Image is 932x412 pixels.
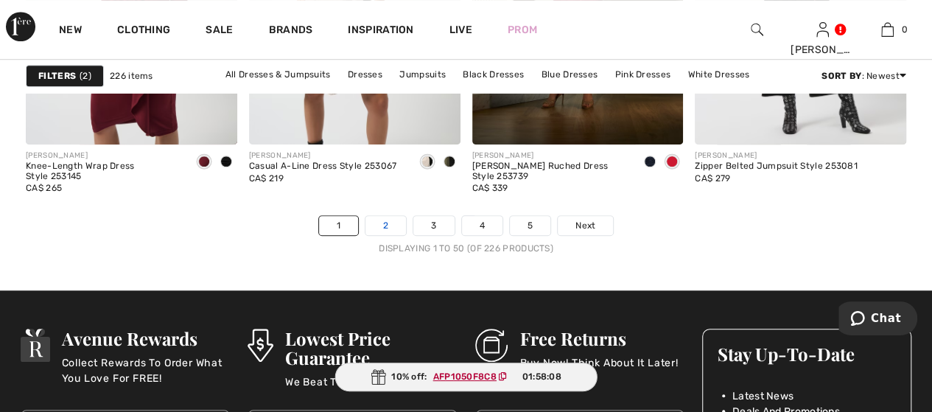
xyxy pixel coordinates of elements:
[522,370,561,383] span: 01:58:08
[365,216,406,235] a: 2
[285,329,458,367] h3: Lowest Price Guarantee
[206,24,233,39] a: Sale
[881,21,894,38] img: My Bag
[110,69,153,83] span: 226 items
[416,150,438,175] div: Black/moonstone
[488,84,614,103] a: [PERSON_NAME] Dresses
[462,216,502,235] a: 4
[38,69,76,83] strong: Filters
[449,22,472,38] a: Live
[117,24,170,39] a: Clothing
[534,65,606,84] a: Blue Dresses
[80,69,91,83] span: 2
[695,173,730,184] span: CA$ 279
[249,173,284,184] span: CA$ 219
[508,22,537,38] a: Prom
[334,363,598,391] div: 10% off:
[510,216,550,235] a: 5
[816,22,829,36] a: Sign In
[438,150,460,175] div: Black/avocado
[269,24,313,39] a: Brands
[21,329,50,362] img: Avenue Rewards
[193,150,215,175] div: Merlot
[821,69,906,83] div: : Newest
[751,21,763,38] img: search the website
[901,23,907,36] span: 0
[249,150,397,161] div: [PERSON_NAME]
[26,183,62,193] span: CA$ 265
[455,65,531,84] a: Black Dresses
[558,216,613,235] a: Next
[26,161,181,182] div: Knee-Length Wrap Dress Style 253145
[6,12,35,41] img: 1ère Avenue
[218,65,338,84] a: All Dresses & Jumpsuits
[62,329,231,348] h3: Avenue Rewards
[248,329,273,362] img: Lowest Price Guarantee
[791,42,855,57] div: [PERSON_NAME]
[718,344,896,363] h3: Stay Up-To-Date
[26,242,906,255] div: Displaying 1 to 50 (of 226 products)
[639,150,661,175] div: Midnight Blue
[371,369,385,385] img: Gift.svg
[855,21,919,38] a: 0
[413,216,454,235] a: 3
[475,329,508,362] img: Free Returns
[62,355,231,385] p: Collect Rewards To Order What You Love For FREE!
[360,84,486,103] a: [PERSON_NAME] Dresses
[285,374,458,404] p: We Beat The Price By 10%!
[472,183,508,193] span: CA$ 339
[816,21,829,38] img: My Info
[26,215,906,255] nav: Page navigation
[215,150,237,175] div: Black
[519,355,678,385] p: Buy Now! Think About It Later!
[732,388,793,404] span: Latest News
[249,161,397,172] div: Casual A-Line Dress Style 253067
[433,371,497,382] ins: AFP1050F8C8
[821,71,861,81] strong: Sort By
[607,65,678,84] a: Pink Dresses
[472,150,628,161] div: [PERSON_NAME]
[319,216,358,235] a: 1
[575,219,595,232] span: Next
[348,24,413,39] span: Inspiration
[680,65,757,84] a: White Dresses
[519,329,678,348] h3: Free Returns
[695,150,858,161] div: [PERSON_NAME]
[661,150,683,175] div: Merlot
[838,301,917,338] iframe: Opens a widget where you can chat to one of our agents
[392,65,453,84] a: Jumpsuits
[695,161,858,172] div: Zipper Belted Jumpsuit Style 253081
[340,65,390,84] a: Dresses
[59,24,82,39] a: New
[472,161,628,182] div: [PERSON_NAME] Ruched Dress Style 253739
[26,150,181,161] div: [PERSON_NAME]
